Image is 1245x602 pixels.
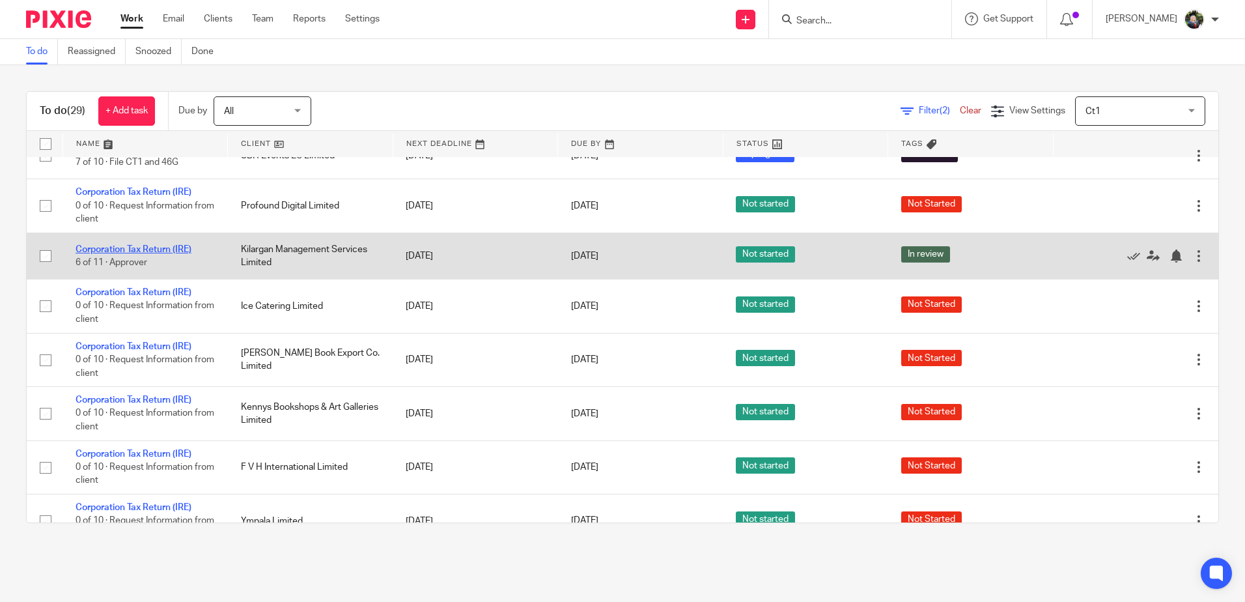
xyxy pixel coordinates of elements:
span: Not Started [901,350,962,366]
td: [DATE] [393,387,558,440]
span: [DATE] [571,409,598,418]
span: Not started [736,350,795,366]
span: 6 of 11 · Approver [76,258,147,267]
td: [DATE] [393,440,558,494]
span: All [224,107,234,116]
span: (2) [940,106,950,115]
td: F V H International Limited [228,440,393,494]
span: Not started [736,511,795,528]
span: [DATE] [571,201,598,210]
td: [DATE] [393,333,558,386]
span: Not started [736,196,795,212]
a: Corporation Tax Return (IRE) [76,188,191,197]
span: [DATE] [571,355,598,364]
span: [DATE] [571,517,598,526]
td: [DATE] [393,279,558,333]
span: [DATE] [571,463,598,472]
span: 0 of 10 · Request Information from client [76,355,214,378]
span: 0 of 10 · Request Information from client [76,409,214,432]
span: Not Started [901,296,962,313]
td: [DATE] [393,233,558,279]
span: Not started [736,457,795,474]
span: Get Support [983,14,1033,23]
td: Kennys Bookshops & Art Galleries Limited [228,387,393,440]
span: 0 of 10 · Request Information from client [76,302,214,324]
a: To do [26,39,58,64]
span: 0 of 10 · Request Information from client [76,201,214,224]
input: Search [795,16,912,27]
span: Not Started [901,404,962,420]
p: Due by [178,104,207,117]
img: Jade.jpeg [1184,9,1205,30]
a: Settings [345,12,380,25]
span: Not started [736,404,795,420]
a: Reassigned [68,39,126,64]
a: Reports [293,12,326,25]
a: Snoozed [135,39,182,64]
img: Pixie [26,10,91,28]
a: Team [252,12,273,25]
a: Corporation Tax Return (IRE) [76,450,191,459]
span: Not Started [901,196,962,212]
span: (29) [67,106,85,116]
span: [DATE] [571,151,598,160]
span: View Settings [1009,106,1065,115]
a: Email [163,12,184,25]
a: Corporation Tax Return (IRE) [76,288,191,297]
a: Mark as done [1127,250,1147,263]
a: Corporation Tax Return (IRE) [76,503,191,512]
td: Ympala Limited [228,494,393,548]
span: Tags [901,140,923,147]
td: Ice Catering Limited [228,279,393,333]
span: Not Started [901,511,962,528]
p: [PERSON_NAME] [1106,12,1177,25]
td: Kilargan Management Services Limited [228,233,393,279]
a: Clients [204,12,232,25]
td: [DATE] [393,494,558,548]
a: Done [191,39,223,64]
span: Not Started [901,457,962,474]
a: + Add task [98,96,155,126]
span: [DATE] [571,302,598,311]
td: [DATE] [393,179,558,233]
h1: To do [40,104,85,118]
span: Not started [736,296,795,313]
span: [DATE] [571,251,598,261]
a: Corporation Tax Return (IRE) [76,342,191,351]
span: In review [901,246,950,263]
span: Ct1 [1085,107,1100,116]
span: 7 of 10 · File CT1 and 46G [76,158,178,167]
span: Filter [919,106,960,115]
span: 0 of 10 · Request Information from client [76,463,214,485]
a: Clear [960,106,981,115]
span: Not started [736,246,795,263]
a: Work [120,12,143,25]
td: [PERSON_NAME] Book Export Co. Limited [228,333,393,386]
td: Profound Digital Limited [228,179,393,233]
a: Corporation Tax Return (IRE) [76,245,191,254]
a: Corporation Tax Return (IRE) [76,395,191,405]
span: 0 of 10 · Request Information from client [76,517,214,539]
